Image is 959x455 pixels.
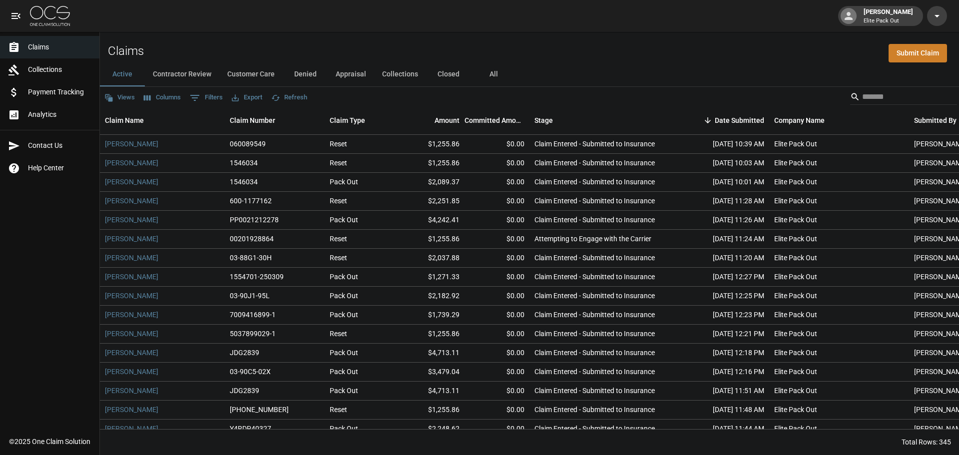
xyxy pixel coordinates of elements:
div: Reset [330,329,347,339]
div: Reset [330,139,347,149]
button: Select columns [141,90,183,105]
a: [PERSON_NAME] [105,177,158,187]
div: $0.00 [465,173,529,192]
div: Claim Entered - Submitted to Insurance [534,177,655,187]
div: [DATE] 10:39 AM [679,135,769,154]
div: $0.00 [465,325,529,344]
div: Company Name [769,106,909,134]
div: Y4RDP40327 [230,424,271,434]
div: $0.00 [465,230,529,249]
button: Collections [374,62,426,86]
div: Elite Pack Out [774,272,817,282]
div: Reset [330,405,347,415]
div: [DATE] 12:21 PM [679,325,769,344]
div: $0.00 [465,382,529,401]
a: [PERSON_NAME] [105,386,158,396]
div: Claim Type [330,106,365,134]
div: © 2025 One Claim Solution [9,437,90,447]
div: Claim Type [325,106,400,134]
div: JDG2839 [230,386,259,396]
div: Elite Pack Out [774,291,817,301]
div: 03-90J1-95L [230,291,270,301]
span: Help Center [28,163,91,173]
button: Denied [283,62,328,86]
div: 1006-36-9022 [230,405,289,415]
a: [PERSON_NAME] [105,367,158,377]
div: $4,242.41 [400,211,465,230]
div: 7009416899-1 [230,310,276,320]
button: All [471,62,516,86]
div: 1546034 [230,177,258,187]
div: Claim Entered - Submitted to Insurance [534,386,655,396]
div: $4,713.11 [400,344,465,363]
a: [PERSON_NAME] [105,348,158,358]
span: Payment Tracking [28,87,91,97]
div: $0.00 [465,287,529,306]
div: Stage [534,106,553,134]
div: Amount [435,106,460,134]
div: Pack Out [330,348,358,358]
div: [DATE] 10:03 AM [679,154,769,173]
a: [PERSON_NAME] [105,253,158,263]
div: [DATE] 11:44 AM [679,420,769,439]
button: Sort [701,113,715,127]
div: $1,271.33 [400,268,465,287]
div: $1,255.86 [400,154,465,173]
div: $0.00 [465,420,529,439]
div: Committed Amount [465,106,524,134]
div: $0.00 [465,211,529,230]
div: [DATE] 11:48 AM [679,401,769,420]
div: Reset [330,196,347,206]
div: Claim Entered - Submitted to Insurance [534,367,655,377]
div: Submitted By [914,106,957,134]
div: Attempting to Engage with the Carrier [534,234,651,244]
div: Pack Out [330,367,358,377]
div: Claim Entered - Submitted to Insurance [534,215,655,225]
div: $1,255.86 [400,401,465,420]
span: Collections [28,64,91,75]
div: Claim Entered - Submitted to Insurance [534,310,655,320]
div: $0.00 [465,154,529,173]
div: $0.00 [465,268,529,287]
div: Pack Out [330,386,358,396]
div: $1,739.29 [400,306,465,325]
div: 03-88G1-30H [230,253,272,263]
button: open drawer [6,6,26,26]
h2: Claims [108,44,144,58]
div: Claim Entered - Submitted to Insurance [534,405,655,415]
div: Elite Pack Out [774,139,817,149]
div: Pack Out [330,291,358,301]
a: [PERSON_NAME] [105,196,158,206]
a: [PERSON_NAME] [105,424,158,434]
div: 5037899029-1 [230,329,276,339]
div: [DATE] 12:18 PM [679,344,769,363]
div: 1554701-250309 [230,272,284,282]
button: Export [229,90,265,105]
div: $2,182.92 [400,287,465,306]
button: Closed [426,62,471,86]
div: $0.00 [465,306,529,325]
div: $4,713.11 [400,382,465,401]
div: $0.00 [465,249,529,268]
div: $0.00 [465,135,529,154]
div: PP0021212278 [230,215,279,225]
div: Elite Pack Out [774,215,817,225]
div: Claim Number [230,106,275,134]
div: Claim Number [225,106,325,134]
div: Claim Entered - Submitted to Insurance [534,291,655,301]
div: [DATE] 12:25 PM [679,287,769,306]
div: Claim Name [105,106,144,134]
div: [DATE] 11:51 AM [679,382,769,401]
div: 600-1177162 [230,196,272,206]
div: [DATE] 10:01 AM [679,173,769,192]
button: Active [100,62,145,86]
div: $1,255.86 [400,135,465,154]
div: $0.00 [465,401,529,420]
button: Show filters [187,90,225,106]
div: Claim Name [100,106,225,134]
div: $1,255.86 [400,230,465,249]
a: [PERSON_NAME] [105,234,158,244]
a: [PERSON_NAME] [105,158,158,168]
img: ocs-logo-white-transparent.png [30,6,70,26]
div: Elite Pack Out [774,348,817,358]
